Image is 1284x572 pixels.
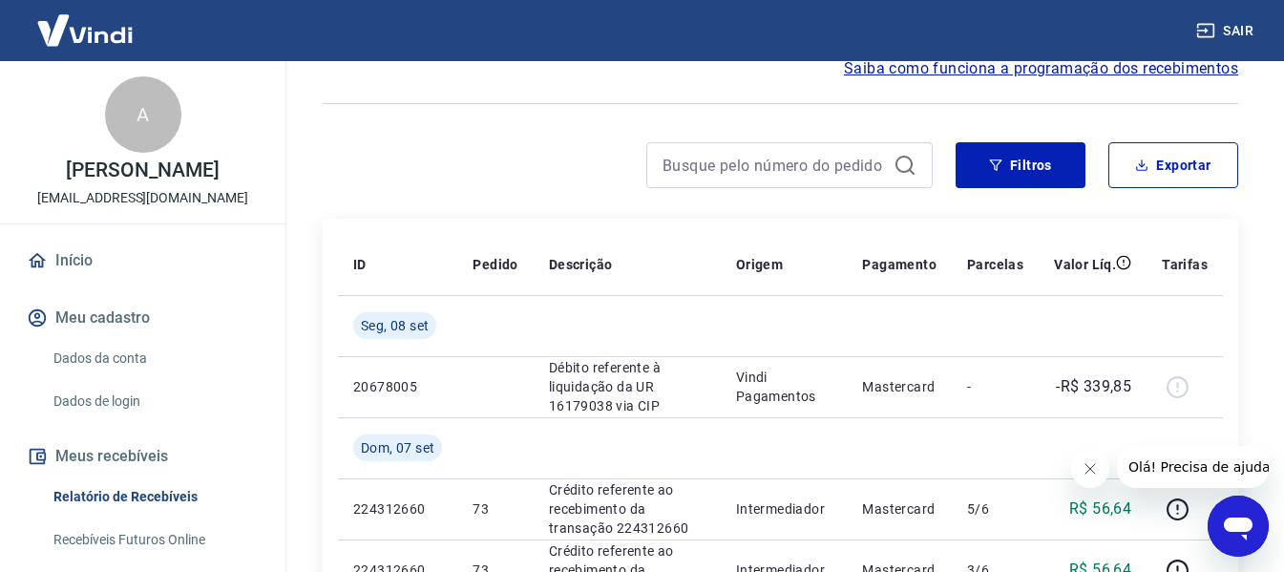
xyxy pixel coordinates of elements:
p: 224312660 [353,499,442,519]
p: Pedido [473,255,517,274]
p: Pagamento [862,255,937,274]
span: Olá! Precisa de ajuda? [11,13,160,29]
a: Saiba como funciona a programação dos recebimentos [844,57,1238,80]
p: [EMAIL_ADDRESS][DOMAIN_NAME] [37,188,248,208]
p: Parcelas [967,255,1023,274]
a: Relatório de Recebíveis [46,477,263,517]
input: Busque pelo número do pedido [663,151,886,180]
button: Sair [1192,13,1261,49]
p: - [967,377,1023,396]
button: Meu cadastro [23,297,263,339]
img: Vindi [23,1,147,59]
button: Meus recebíveis [23,435,263,477]
p: Mastercard [862,377,937,396]
a: Recebíveis Futuros Online [46,520,263,560]
p: [PERSON_NAME] [66,160,219,180]
p: 5/6 [967,499,1023,519]
p: Crédito referente ao recebimento da transação 224312660 [549,480,705,538]
a: Início [23,240,263,282]
iframe: Mensagem da empresa [1117,446,1269,488]
p: Tarifas [1162,255,1208,274]
iframe: Botão para abrir a janela de mensagens [1208,496,1269,557]
button: Filtros [956,142,1085,188]
span: Seg, 08 set [361,316,429,335]
p: R$ 56,64 [1069,498,1131,520]
p: ID [353,255,367,274]
a: Dados da conta [46,339,263,378]
p: 20678005 [353,377,442,396]
a: Dados de login [46,382,263,421]
p: Descrição [549,255,613,274]
p: Origem [736,255,783,274]
p: Intermediador [736,499,832,519]
button: Exportar [1108,142,1238,188]
p: Valor Líq. [1054,255,1116,274]
p: 73 [473,499,517,519]
p: Débito referente à liquidação da UR 16179038 via CIP [549,358,705,415]
p: Mastercard [862,499,937,519]
p: -R$ 339,85 [1056,375,1131,398]
iframe: Fechar mensagem [1071,450,1109,488]
span: Dom, 07 set [361,438,434,457]
div: A [105,76,181,153]
p: Vindi Pagamentos [736,368,832,406]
